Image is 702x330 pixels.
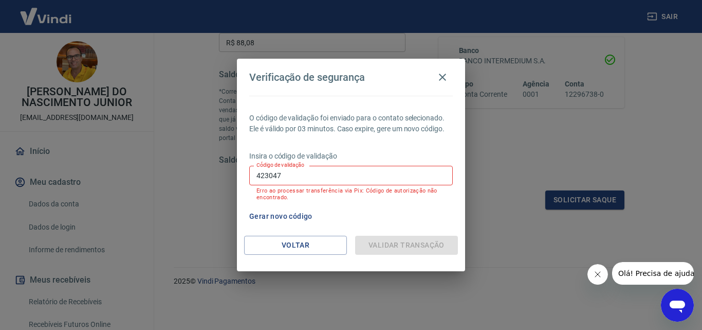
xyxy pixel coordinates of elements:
[6,7,86,15] span: Olá! Precisa de ajuda?
[256,187,446,201] p: Erro ao processar transferência via Pix: Código de autorização não encontrado.
[587,264,608,285] iframe: Fechar mensagem
[244,236,347,255] button: Voltar
[249,71,365,83] h4: Verificação de segurança
[612,262,694,285] iframe: Mensagem da empresa
[249,151,453,162] p: Insira o código de validação
[661,289,694,322] iframe: Botão para abrir a janela de mensagens
[245,207,317,226] button: Gerar novo código
[249,113,453,134] p: O código de validação foi enviado para o contato selecionado. Ele é válido por 03 minutos. Caso e...
[256,161,304,169] label: Código de validação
